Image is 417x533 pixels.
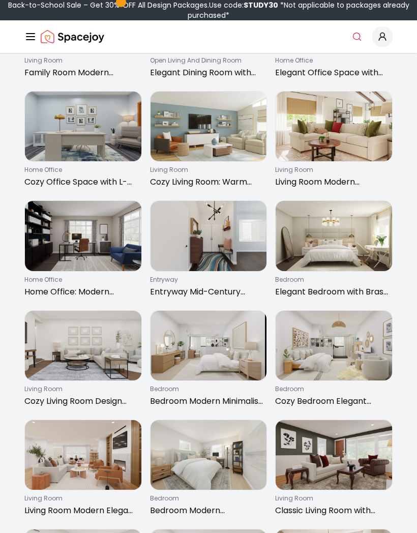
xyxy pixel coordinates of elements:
a: Bedroom Modern Farmhouse with Home Office NookbedroomBedroom Modern Farmhouse with Home Office Nook [150,420,267,521]
p: Cozy Living Room Design with Neutral Accents [24,395,138,407]
p: open living and dining room [150,56,263,65]
p: bedroom [275,385,389,393]
img: Living Room Modern Eclectic with Tall Curtains [276,92,392,161]
img: Cozy Living Room: Warm Tones with Comfortable Seating [151,92,267,161]
p: Cozy Office Space with L-Shaped Desk and Gallery Wall [24,176,138,188]
p: Entryway Mid-Century Modern with Sputnik Light [150,286,263,298]
p: home office [275,56,389,65]
p: Cozy Bedroom Elegant Eclectic with Workspace Nook [275,395,389,407]
a: Bedroom Modern Minimalist with Cozy NeutralsbedroomBedroom Modern Minimalist with Cozy Neutrals [150,310,267,411]
p: living room [24,494,138,502]
img: Spacejoy Logo [41,26,104,47]
a: Living Room Modern Eclectic with Tall Curtainsliving roomLiving Room Modern Eclectic with Tall Cu... [275,91,393,192]
a: Living Room Modern Elegant with Cozy Seatingliving roomLiving Room Modern Elegant with Cozy Seating [24,420,142,521]
img: Classic Living Room with Rich Textures and Colors [276,420,392,490]
img: Home Office: Modern Elegant with Cozy Blues & Greys [25,201,141,271]
p: Elegant Dining Room with Gold Accents [150,67,263,79]
p: living room [24,56,138,65]
p: Living Room Modern Elegant with Cozy Seating [24,505,138,517]
p: Bedroom Modern Farmhouse with Home Office Nook [150,505,263,517]
img: Elegant Bedroom with Brass Accents [276,201,392,271]
a: Cozy Living Room Design with Neutral Accentsliving roomCozy Living Room Design with Neutral Accents [24,310,142,411]
p: Family Room Modern Elegant with Tray Ceiling [24,67,138,79]
p: Cozy Living Room: Warm Tones with Comfortable Seating [150,176,263,188]
img: Cozy Office Space with L-Shaped Desk and Gallery Wall [25,92,141,161]
nav: Global [24,20,393,53]
p: living room [275,166,389,174]
p: Elegant Bedroom with Brass Accents [275,286,389,298]
p: entryway [150,276,263,284]
a: Spacejoy [41,26,104,47]
a: Entryway Mid-Century Modern with Sputnik LightentrywayEntryway Mid-Century Modern with Sputnik Light [150,200,267,302]
a: Cozy Office Space with L-Shaped Desk and Gallery Wallhome officeCozy Office Space with L-Shaped D... [24,91,142,192]
p: Home Office: Modern Elegant with Cozy Blues & Greys [24,286,138,298]
img: Cozy Bedroom Elegant Eclectic with Workspace Nook [276,311,392,380]
p: Bedroom Modern Minimalist with Cozy Neutrals [150,395,263,407]
p: bedroom [150,494,263,502]
img: Cozy Living Room Design with Neutral Accents [25,311,141,380]
p: bedroom [275,276,389,284]
img: Bedroom Modern Minimalist with Cozy Neutrals [151,311,267,380]
a: Classic Living Room with Rich Textures and Colorsliving roomClassic Living Room with Rich Texture... [275,420,393,521]
a: Elegant Bedroom with Brass AccentsbedroomElegant Bedroom with Brass Accents [275,200,393,302]
p: living room [275,494,389,502]
p: home office [24,276,138,284]
img: Bedroom Modern Farmhouse with Home Office Nook [151,420,267,490]
p: Classic Living Room with Rich Textures and Colors [275,505,389,517]
a: Cozy Bedroom Elegant Eclectic with Workspace NookbedroomCozy Bedroom Elegant Eclectic with Worksp... [275,310,393,411]
p: living room [24,385,138,393]
p: living room [150,166,263,174]
img: Living Room Modern Elegant with Cozy Seating [25,420,141,490]
p: bedroom [150,385,263,393]
p: Elegant Office Space with Stylish L-Shape Desk [275,67,389,79]
p: home office [24,166,138,174]
a: Cozy Living Room: Warm Tones with Comfortable Seatingliving roomCozy Living Room: Warm Tones with... [150,91,267,192]
p: Living Room Modern Eclectic with Tall Curtains [275,176,389,188]
a: Home Office: Modern Elegant with Cozy Blues & Greyshome officeHome Office: Modern Elegant with Co... [24,200,142,302]
img: Entryway Mid-Century Modern with Sputnik Light [151,201,267,271]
